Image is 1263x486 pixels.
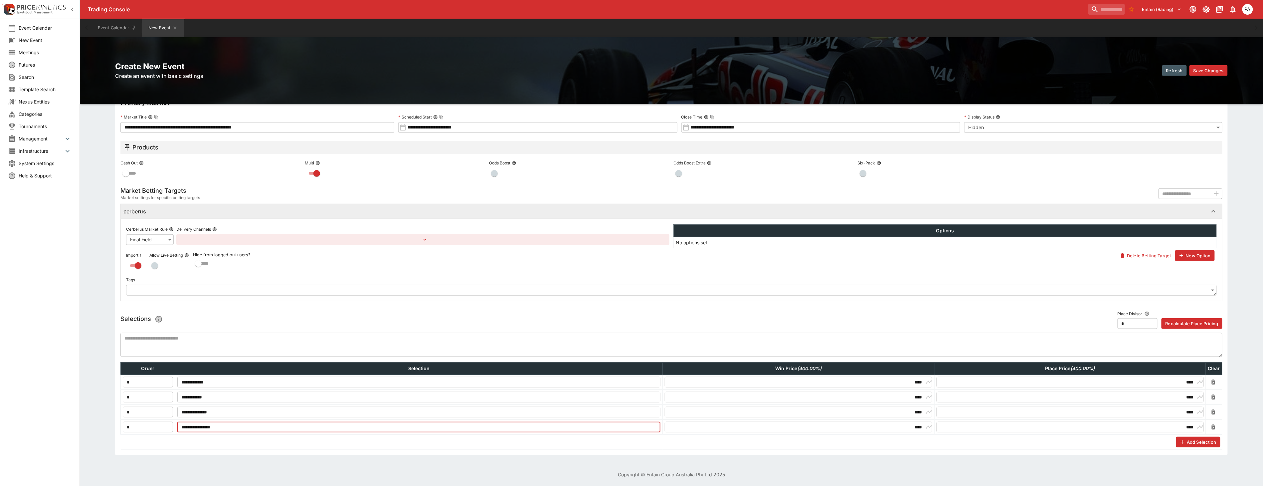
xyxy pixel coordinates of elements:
[88,6,1086,13] div: Trading Console
[120,160,138,166] p: Cash Out
[19,49,72,56] span: Meetings
[169,227,174,232] button: Cerberus Market Rule
[681,114,703,120] p: Close Time
[142,19,184,37] button: New Event
[19,172,72,179] span: Help & Support
[1242,4,1253,15] div: Peter Addley
[120,313,165,325] h5: Selections
[934,363,1206,375] th: Place Price
[305,160,314,166] p: Multi
[1116,250,1175,261] button: Delete Betting Target
[996,115,1000,120] button: Display Status
[1088,4,1125,15] input: search
[120,187,200,194] h5: Market Betting Targets
[212,227,217,232] button: Delivery Channels
[1126,4,1137,15] button: No Bookmarks
[115,61,669,72] h2: Create New Event
[126,234,174,245] div: Final Field
[193,252,669,258] p: Hide from logged out users?
[121,363,175,375] th: Order
[19,111,72,118] span: Categories
[17,5,66,10] img: PriceKinetics
[798,365,822,371] em: ( 400.00 %)
[1118,311,1143,318] p: Place Divisor
[123,208,146,215] h6: cerberus
[964,122,1222,133] div: Hidden
[132,143,158,151] h5: Products
[674,237,1217,248] td: No options set
[704,115,709,120] button: Close TimeCopy To Clipboard
[674,225,1217,237] th: Options
[1214,3,1226,15] button: Documentation
[1143,309,1152,318] button: Value to divide Win prices by in order to calculate Place/Top 3 prices (Place = (Win - 1)/divisor...
[877,161,881,165] button: Six-Pack
[126,226,168,232] p: Cerberus Market Rule
[433,115,438,120] button: Scheduled StartCopy To Clipboard
[1071,365,1095,371] em: ( 400.00 %)
[673,160,706,166] p: Odds Boost Extra
[149,252,183,258] p: Allow Live Betting
[120,194,200,201] span: Market settings for specific betting targets
[19,61,72,68] span: Futures
[19,123,72,130] span: Tournaments
[858,160,875,166] p: Six-Pack
[398,114,432,120] p: Scheduled Start
[19,98,72,105] span: Nexus Entities
[1227,3,1239,15] button: Notifications
[663,363,934,375] th: Win Price
[710,115,715,120] button: Copy To Clipboard
[126,252,138,258] p: Import
[154,115,159,120] button: Copy To Clipboard
[184,253,189,258] button: Allow Live Betting
[1240,2,1255,17] button: Peter Addley
[439,115,444,120] button: Copy To Clipboard
[1175,250,1215,261] button: New Option
[148,115,153,120] button: Market TitleCopy To Clipboard
[512,161,516,165] button: Odds Boost
[1162,318,1222,329] button: Recalculate Place Pricing
[80,471,1263,478] p: Copyright © Entain Group Australia Pty Ltd 2025
[19,135,64,142] span: Management
[19,86,72,93] span: Template Search
[489,160,510,166] p: Odds Boost
[176,226,211,232] p: Delivery Channels
[1176,437,1220,447] button: Add Selection
[1206,363,1222,375] th: Clear
[19,74,72,81] span: Search
[139,161,144,165] button: Cash Out
[140,253,144,258] button: Import
[1138,4,1186,15] button: Select Tenant
[707,161,712,165] button: Odds Boost Extra
[94,19,140,37] button: Event Calendar
[19,160,72,167] span: System Settings
[19,37,72,44] span: New Event
[153,313,165,325] button: Paste/Type a csv of selections prices here. When typing, a selection will be created as you creat...
[1162,65,1187,76] button: Refresh
[19,24,72,31] span: Event Calendar
[2,3,15,16] img: PriceKinetics Logo
[175,363,663,375] th: Selection
[19,147,64,154] span: Infrastructure
[115,72,669,80] h6: Create an event with basic settings
[1187,3,1199,15] button: Connected to PK
[1189,65,1228,76] button: Save Changes
[1200,3,1212,15] button: Toggle light/dark mode
[964,114,994,120] p: Display Status
[17,11,53,14] img: Sportsbook Management
[126,277,135,283] p: Tags
[120,114,147,120] p: Market Title
[315,161,320,165] button: Multi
